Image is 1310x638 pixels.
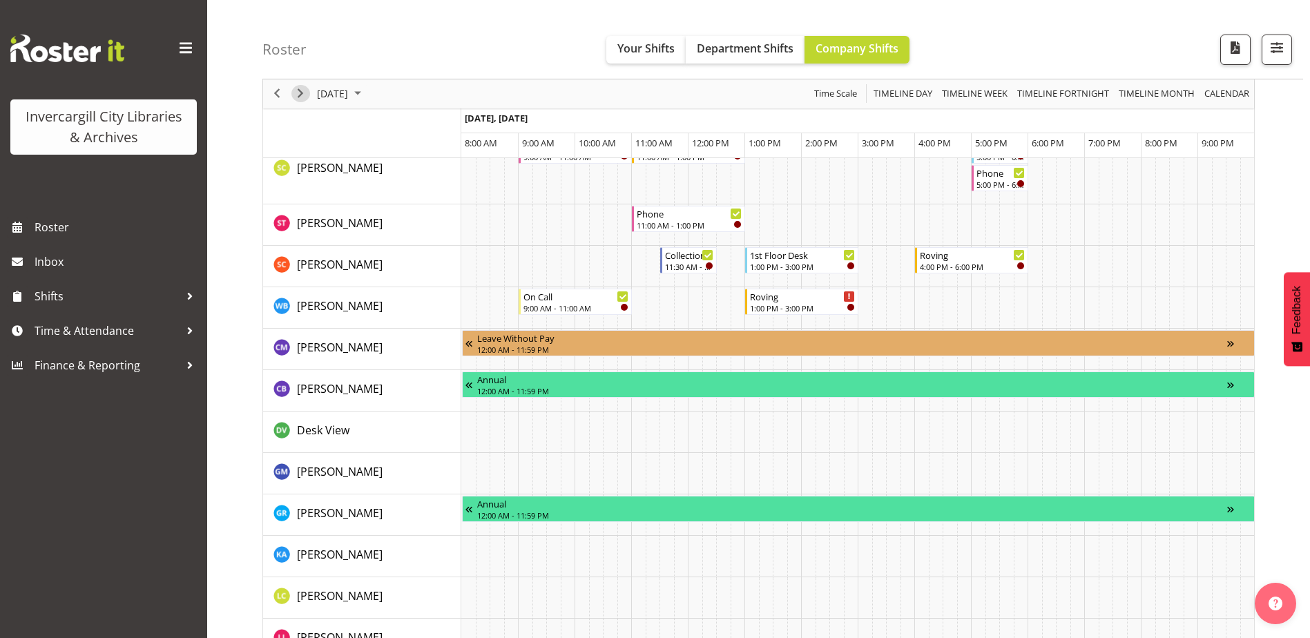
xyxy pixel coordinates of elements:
div: Serena Casey"s event - Roving Begin From Monday, October 6, 2025 at 4:00:00 PM GMT+13:00 Ends At ... [915,247,1028,273]
div: Roving [750,289,855,303]
span: Finance & Reporting [35,355,180,376]
button: Download a PDF of the roster for the current day [1220,35,1251,65]
div: 4:00 PM - 6:00 PM [920,261,1025,272]
span: [PERSON_NAME] [297,588,383,603]
div: Phone [637,206,742,220]
span: [PERSON_NAME] [297,464,383,479]
div: Leave Without Pay [477,331,1227,345]
div: 12:00 AM - 11:59 PM [477,510,1227,521]
button: October 2025 [315,86,367,103]
span: 12:00 PM [692,137,729,149]
span: Shifts [35,286,180,307]
a: [PERSON_NAME] [297,380,383,397]
button: Filter Shifts [1262,35,1292,65]
img: help-xxl-2.png [1269,597,1282,610]
span: 8:00 AM [465,137,497,149]
div: Chamique Mamolo"s event - Leave Without Pay Begin From Monday, October 6, 2025 at 12:00:00 AM GMT... [462,330,1255,356]
span: Time & Attendance [35,320,180,341]
a: [PERSON_NAME] [297,546,383,563]
div: Invercargill City Libraries & Archives [24,106,183,148]
div: On Call [523,289,628,303]
a: [PERSON_NAME] [297,256,383,273]
span: [PERSON_NAME] [297,160,383,175]
div: Willem Burger"s event - On Call Begin From Monday, October 6, 2025 at 9:00:00 AM GMT+13:00 Ends A... [519,289,632,315]
div: Roving [920,248,1025,262]
button: Next [291,86,310,103]
span: Your Shifts [617,41,675,56]
td: Saniya Thompson resource [263,204,461,246]
span: [PERSON_NAME] [297,215,383,231]
span: [PERSON_NAME] [297,340,383,355]
span: Inbox [35,251,200,272]
span: calendar [1203,86,1251,103]
div: Phone [976,166,1025,180]
div: 1:00 PM - 3:00 PM [750,261,855,272]
div: Saniya Thompson"s event - Phone Begin From Monday, October 6, 2025 at 11:00:00 AM GMT+13:00 Ends ... [632,206,745,232]
div: 11:30 AM - 12:30 PM [665,261,713,272]
div: 9:00 AM - 11:00 AM [523,302,628,313]
div: Samuel Carter"s event - Phone Begin From Monday, October 6, 2025 at 5:00:00 PM GMT+13:00 Ends At ... [972,165,1028,191]
span: 9:00 AM [522,137,555,149]
div: October 6, 2025 [312,79,369,108]
span: 6:00 PM [1032,137,1064,149]
div: Serena Casey"s event - Collections Begin From Monday, October 6, 2025 at 11:30:00 AM GMT+13:00 En... [660,247,717,273]
button: Your Shifts [606,36,686,64]
button: Timeline Month [1117,86,1197,103]
button: Department Shifts [686,36,805,64]
div: Serena Casey"s event - 1st Floor Desk Begin From Monday, October 6, 2025 at 1:00:00 PM GMT+13:00 ... [745,247,858,273]
div: Collections [665,248,713,262]
div: Annual [477,496,1227,510]
td: Desk View resource [263,412,461,453]
a: [PERSON_NAME] [297,339,383,356]
span: Desk View [297,423,349,438]
button: Previous [268,86,287,103]
span: Timeline Day [872,86,934,103]
span: 9:00 PM [1202,137,1234,149]
a: [PERSON_NAME] [297,215,383,231]
div: 5:00 PM - 6:00 PM [976,179,1025,190]
span: Company Shifts [816,41,898,56]
span: [DATE] [316,86,349,103]
td: Grace Roscoe-Squires resource [263,494,461,536]
div: previous period [265,79,289,108]
td: Chamique Mamolo resource [263,329,461,370]
span: Feedback [1291,286,1303,334]
span: [PERSON_NAME] [297,257,383,272]
div: 1st Floor Desk [750,248,855,262]
div: Grace Roscoe-Squires"s event - Annual Begin From Monday, October 6, 2025 at 12:00:00 AM GMT+13:00... [462,496,1255,522]
button: Fortnight [1015,86,1112,103]
div: next period [289,79,312,108]
span: [DATE], [DATE] [465,112,528,124]
span: 7:00 PM [1088,137,1121,149]
span: Timeline Week [941,86,1009,103]
span: 2:00 PM [805,137,838,149]
td: Willem Burger resource [263,287,461,329]
span: 1:00 PM [749,137,781,149]
td: Samuel Carter resource [263,136,461,204]
span: [PERSON_NAME] [297,547,383,562]
div: 1:00 PM - 3:00 PM [750,302,855,313]
h4: Roster [262,41,307,57]
button: Timeline Day [871,86,935,103]
div: 12:00 AM - 11:59 PM [477,385,1227,396]
span: Timeline Month [1117,86,1196,103]
div: 12:00 AM - 11:59 PM [477,344,1227,355]
div: Annual [477,372,1227,386]
td: Gabriel McKay Smith resource [263,453,461,494]
a: [PERSON_NAME] [297,298,383,314]
button: Time Scale [812,86,860,103]
a: Desk View [297,422,349,438]
span: Timeline Fortnight [1016,86,1110,103]
a: [PERSON_NAME] [297,505,383,521]
span: 8:00 PM [1145,137,1177,149]
span: 11:00 AM [635,137,673,149]
span: [PERSON_NAME] [297,505,383,521]
a: [PERSON_NAME] [297,463,383,480]
span: 5:00 PM [975,137,1008,149]
button: Month [1202,86,1252,103]
span: 10:00 AM [579,137,616,149]
span: 4:00 PM [918,137,951,149]
span: 3:00 PM [862,137,894,149]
